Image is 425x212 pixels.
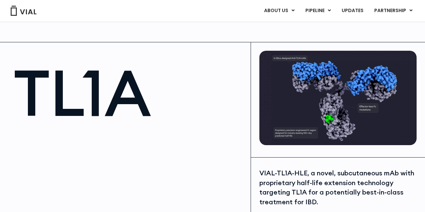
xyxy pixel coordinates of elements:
div: VIAL-TL1A-HLE, a novel, subcutaneous mAb with proprietary half-life extension technology targetin... [259,168,417,207]
a: PARTNERSHIPMenu Toggle [369,5,418,16]
img: TL1A antibody diagram. [259,51,417,145]
img: Vial Logo [10,6,37,16]
h1: TL1A [13,61,244,125]
a: UPDATES [336,5,369,16]
a: PIPELINEMenu Toggle [300,5,336,16]
a: ABOUT USMenu Toggle [259,5,300,16]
